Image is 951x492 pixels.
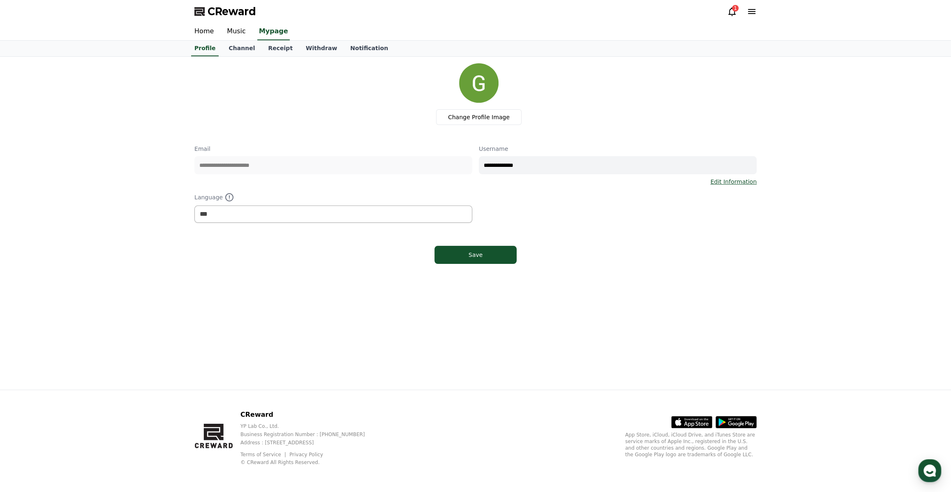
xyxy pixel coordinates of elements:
a: Settings [106,261,158,281]
p: Username [479,145,757,153]
a: Music [220,23,252,40]
a: Edit Information [710,178,757,186]
a: Channel [222,41,261,56]
p: © CReward All Rights Reserved. [240,459,378,466]
span: Settings [122,273,142,279]
p: App Store, iCloud, iCloud Drive, and iTunes Store are service marks of Apple Inc., registered in ... [625,432,757,458]
a: Mypage [257,23,290,40]
div: Save [451,251,500,259]
a: Withdraw [299,41,344,56]
a: Profile [191,41,219,56]
label: Change Profile Image [436,109,522,125]
a: Privacy Policy [289,452,323,457]
a: Terms of Service [240,452,287,457]
img: profile_image [459,63,499,103]
a: Home [2,261,54,281]
a: Messages [54,261,106,281]
p: CReward [240,410,378,420]
p: YP Lab Co., Ltd. [240,423,378,430]
a: 1 [727,7,737,16]
button: Save [434,246,517,264]
a: Home [188,23,220,40]
a: Notification [344,41,395,56]
span: CReward [208,5,256,18]
div: 1 [732,5,739,12]
a: CReward [194,5,256,18]
a: Receipt [261,41,299,56]
span: Messages [68,273,92,280]
p: Email [194,145,472,153]
p: Business Registration Number : [PHONE_NUMBER] [240,431,378,438]
p: Address : [STREET_ADDRESS] [240,439,378,446]
span: Home [21,273,35,279]
p: Language [194,192,472,202]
